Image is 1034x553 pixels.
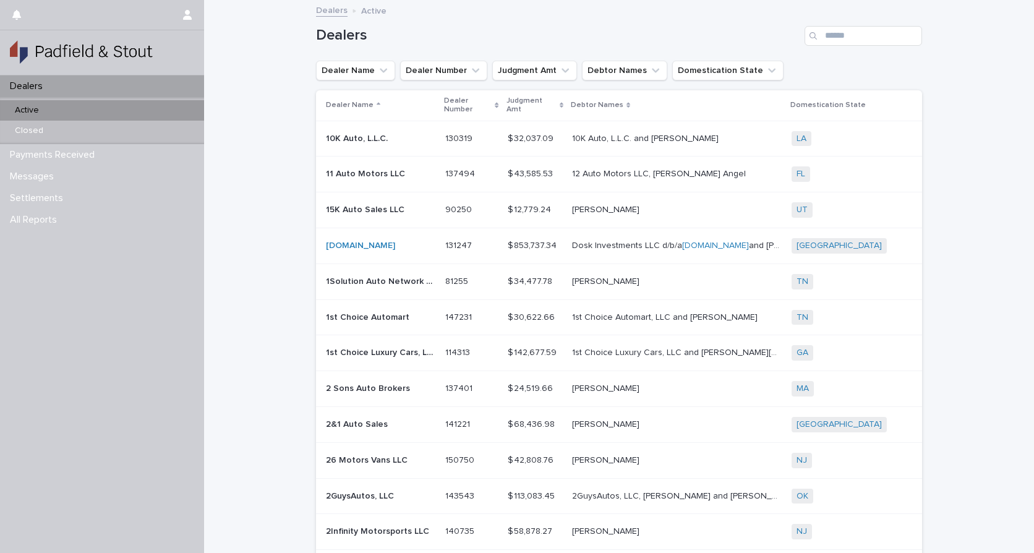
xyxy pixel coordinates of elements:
[572,131,721,144] p: 10K Auto, L.L.C. and [PERSON_NAME]
[316,121,922,156] tr: 10K Auto, L.L.C.10K Auto, L.L.C. 130319130319 $ 32,037.09$ 32,037.09 10K Auto, L.L.C. and [PERSON...
[326,241,395,250] a: [DOMAIN_NAME]
[316,478,922,514] tr: 2GuysAutos, LLC2GuysAutos, LLC 143543143543 $ 113,083.45$ 113,083.45 2GuysAutos, LLC, [PERSON_NAM...
[445,524,477,537] p: 140735
[797,241,882,251] a: [GEOGRAPHIC_DATA]
[316,61,395,80] button: Dealer Name
[797,526,807,537] a: NJ
[797,276,808,287] a: TN
[572,417,642,430] p: [PERSON_NAME]
[316,264,922,299] tr: 1Solution Auto Network LLC1Solution Auto Network LLC 8125581255 $ 34,477.78$ 34,477.78 [PERSON_NA...
[797,455,807,466] a: NJ
[445,202,474,215] p: 90250
[361,3,387,17] p: Active
[316,514,922,550] tr: 2Infinity Motorsports LLC2Infinity Motorsports LLC 140735140735 $ 58,878.27$ 58,878.27 [PERSON_NA...
[5,214,67,226] p: All Reports
[445,417,472,430] p: 141221
[572,202,642,215] p: [PERSON_NAME]
[508,524,555,537] p: $ 58,878.27
[508,310,557,323] p: $ 30,622.66
[445,381,475,394] p: 137401
[316,335,922,371] tr: 1st Choice Luxury Cars, LLC1st Choice Luxury Cars, LLC 114313114313 $ 142,677.59$ 142,677.59 1st ...
[445,166,477,179] p: 137494
[797,205,808,215] a: UT
[492,61,577,80] button: Judgment Amt
[445,238,474,251] p: 131247
[316,442,922,478] tr: 26 Motors Vans LLC26 Motors Vans LLC 150750150750 $ 42,808.76$ 42,808.76 [PERSON_NAME][PERSON_NAM...
[445,310,474,323] p: 147231
[805,26,922,46] input: Search
[508,166,555,179] p: $ 43,585.53
[316,192,922,228] tr: 15K Auto Sales LLC15K Auto Sales LLC 9025090250 $ 12,779.24$ 12,779.24 [PERSON_NAME][PERSON_NAME] UT
[326,131,390,144] p: 10K Auto, L.L.C.
[508,131,556,144] p: $ 32,037.09
[326,98,374,112] p: Dealer Name
[797,348,808,358] a: GA
[400,61,487,80] button: Dealer Number
[316,299,922,335] tr: 1st Choice Automart1st Choice Automart 147231147231 $ 30,622.66$ 30,622.66 1st Choice Automart, L...
[508,274,555,287] p: $ 34,477.78
[797,491,808,502] a: OK
[572,274,642,287] p: [PERSON_NAME]
[444,94,492,117] p: Dealer Number
[572,453,642,466] p: [PERSON_NAME]
[5,105,49,116] p: Active
[508,417,557,430] p: $ 68,436.98
[316,156,922,192] tr: 11 Auto Motors LLC11 Auto Motors LLC 137494137494 $ 43,585.53$ 43,585.53 12 Auto Motors LLC, [PER...
[572,345,784,358] p: 1st Choice Luxury Cars, LLC and [PERSON_NAME][DEMOGRAPHIC_DATA]
[5,149,105,161] p: Payments Received
[5,171,64,182] p: Messages
[572,489,784,502] p: 2GuysAutos, LLC, Jordan Macias Ramos and Jesus Alfredo Soto-Parra
[571,98,623,112] p: Debtor Names
[326,166,408,179] p: 11 Auto Motors LLC
[445,131,475,144] p: 130319
[326,417,390,430] p: 2&1 Auto Sales
[316,27,800,45] h1: Dealers
[326,345,438,358] p: 1st Choice Luxury Cars, LLC
[5,80,53,92] p: Dealers
[508,453,556,466] p: $ 42,808.76
[326,202,407,215] p: 15K Auto Sales LLC
[326,274,438,287] p: 1Solution Auto Network LLC
[572,310,760,323] p: 1st Choice Automart, LLC and [PERSON_NAME]
[316,228,922,264] tr: [DOMAIN_NAME] 131247131247 $ 853,737.34$ 853,737.34 Dosk Investments LLC d/b/a[DOMAIN_NAME]and [P...
[790,98,866,112] p: Domestication State
[445,274,471,287] p: 81255
[508,238,559,251] p: $ 853,737.34
[672,61,784,80] button: Domestication State
[582,61,667,80] button: Debtor Names
[316,371,922,407] tr: 2 Sons Auto Brokers2 Sons Auto Brokers 137401137401 $ 24,519.66$ 24,519.66 [PERSON_NAME][PERSON_N...
[797,312,808,323] a: TN
[682,241,749,250] a: [DOMAIN_NAME]
[5,126,53,136] p: Closed
[5,192,73,204] p: Settlements
[326,310,412,323] p: 1st Choice Automart
[508,381,555,394] p: $ 24,519.66
[326,381,412,394] p: 2 Sons Auto Brokers
[316,2,348,17] a: Dealers
[572,166,748,179] p: 12 Auto Motors LLC, [PERSON_NAME] Angel
[572,524,642,537] p: [PERSON_NAME]
[797,134,806,144] a: LA
[572,238,784,251] p: Dosk Investments LLC d/b/a and [PERSON_NAME]
[10,40,153,65] img: gSPaZaQw2XYDTaYHK8uQ
[797,384,809,394] a: MA
[326,453,410,466] p: 26 Motors Vans LLC
[326,489,396,502] p: 2GuysAutos, LLC
[445,489,477,502] p: 143543
[572,381,642,394] p: [PERSON_NAME]
[326,524,432,537] p: 2Infinity Motorsports LLC
[506,94,557,117] p: Judgment Amt
[797,419,882,430] a: [GEOGRAPHIC_DATA]
[508,202,553,215] p: $ 12,779.24
[445,453,477,466] p: 150750
[316,406,922,442] tr: 2&1 Auto Sales2&1 Auto Sales 141221141221 $ 68,436.98$ 68,436.98 [PERSON_NAME][PERSON_NAME] [GEOG...
[797,169,805,179] a: FL
[508,489,557,502] p: $ 113,083.45
[508,345,559,358] p: $ 142,677.59
[445,345,472,358] p: 114313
